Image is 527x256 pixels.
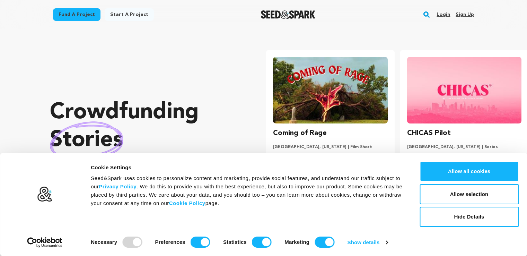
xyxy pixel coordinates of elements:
[273,57,387,123] img: Coming of Rage image
[91,163,404,172] div: Cookie Settings
[155,239,185,245] strong: Preferences
[407,128,451,139] h3: CHICAS Pilot
[50,99,238,182] p: Crowdfunding that .
[407,57,521,123] img: CHICAS Pilot image
[261,10,315,19] img: Seed&Spark Logo Dark Mode
[169,200,205,206] a: Cookie Policy
[223,239,247,245] strong: Statistics
[105,8,154,21] a: Start a project
[91,239,117,245] strong: Necessary
[15,237,75,248] a: Usercentrics Cookiebot - opens in a new window
[420,207,519,227] button: Hide Details
[284,239,309,245] strong: Marketing
[91,174,404,207] div: Seed&Spark uses cookies to personalize content and marketing, provide social features, and unders...
[273,128,327,139] h3: Coming of Rage
[407,144,521,150] p: [GEOGRAPHIC_DATA], [US_STATE] | Series
[407,153,521,158] p: Comedy, Drama
[273,144,387,150] p: [GEOGRAPHIC_DATA], [US_STATE] | Film Short
[273,153,387,158] p: Horror, Nature
[437,9,450,20] a: Login
[420,161,519,181] button: Allow all cookies
[348,237,388,248] a: Show details
[53,8,100,21] a: Fund a project
[99,184,137,189] a: Privacy Policy
[420,184,519,204] button: Allow selection
[50,121,123,159] img: hand sketched image
[261,10,315,19] a: Seed&Spark Homepage
[456,9,474,20] a: Sign up
[37,186,53,202] img: logo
